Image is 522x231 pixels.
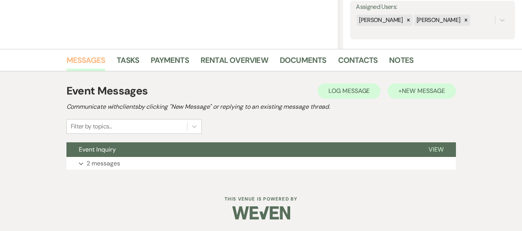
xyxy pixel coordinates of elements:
[402,87,445,95] span: New Message
[71,122,112,131] div: Filter by topics...
[388,83,456,99] button: +New Message
[328,87,370,95] span: Log Message
[414,15,462,26] div: [PERSON_NAME]
[280,54,326,71] a: Documents
[416,142,456,157] button: View
[66,102,456,111] h2: Communicate with clients by clicking "New Message" or replying to an existing message thread.
[357,15,404,26] div: [PERSON_NAME]
[428,145,444,153] span: View
[79,145,116,153] span: Event Inquiry
[66,142,416,157] button: Event Inquiry
[117,54,139,71] a: Tasks
[151,54,189,71] a: Payments
[232,199,290,226] img: Weven Logo
[318,83,381,99] button: Log Message
[87,158,120,169] p: 2 messages
[66,83,148,99] h1: Event Messages
[201,54,268,71] a: Rental Overview
[66,157,456,170] button: 2 messages
[389,54,413,71] a: Notes
[338,54,378,71] a: Contacts
[356,2,509,13] label: Assigned Users:
[66,54,105,71] a: Messages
